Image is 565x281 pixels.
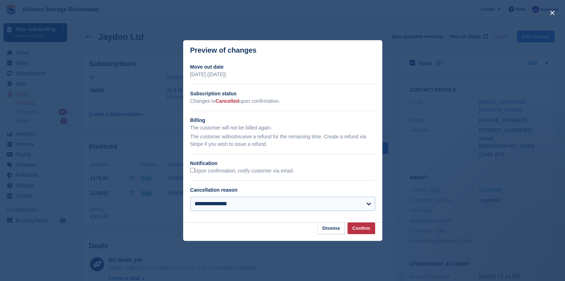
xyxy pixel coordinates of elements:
[190,187,238,193] label: Cancellation reason
[190,160,375,167] h2: Notification
[190,168,294,174] label: Upon confirmation, notify customer via email.
[190,46,257,54] p: Preview of changes
[190,168,195,173] input: Upon confirmation, notify customer via email.
[190,117,375,124] h2: Billing
[190,90,375,97] h2: Subscription status
[190,97,375,105] p: Changes to upon confirmation.
[190,133,375,148] p: The customer will receive a refund for the remaining time. Create a refund via Stripe if you wish...
[190,63,375,71] h2: Move out date
[347,222,375,234] button: Confirm
[215,98,239,104] span: Cancelled
[547,7,558,18] button: close
[190,71,375,78] p: [DATE] ([DATE])
[229,134,235,139] em: not
[190,124,375,132] p: The customer will not be billed again.
[317,222,345,234] button: Dismiss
